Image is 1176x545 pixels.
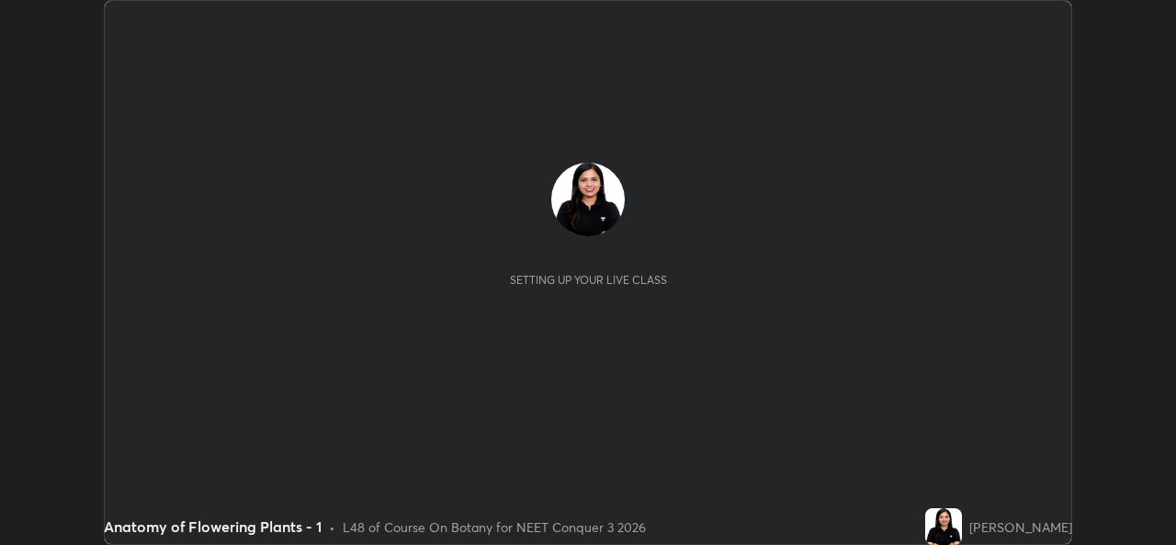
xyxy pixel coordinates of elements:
[969,517,1072,537] div: [PERSON_NAME]
[510,273,667,287] div: Setting up your live class
[343,517,646,537] div: L48 of Course On Botany for NEET Conquer 3 2026
[329,517,335,537] div: •
[925,508,962,545] img: 1dc9cb3aa39e4b04a647b8f00043674d.jpg
[551,163,625,236] img: 1dc9cb3aa39e4b04a647b8f00043674d.jpg
[104,516,322,538] div: Anatomy of Flowering Plants - 1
